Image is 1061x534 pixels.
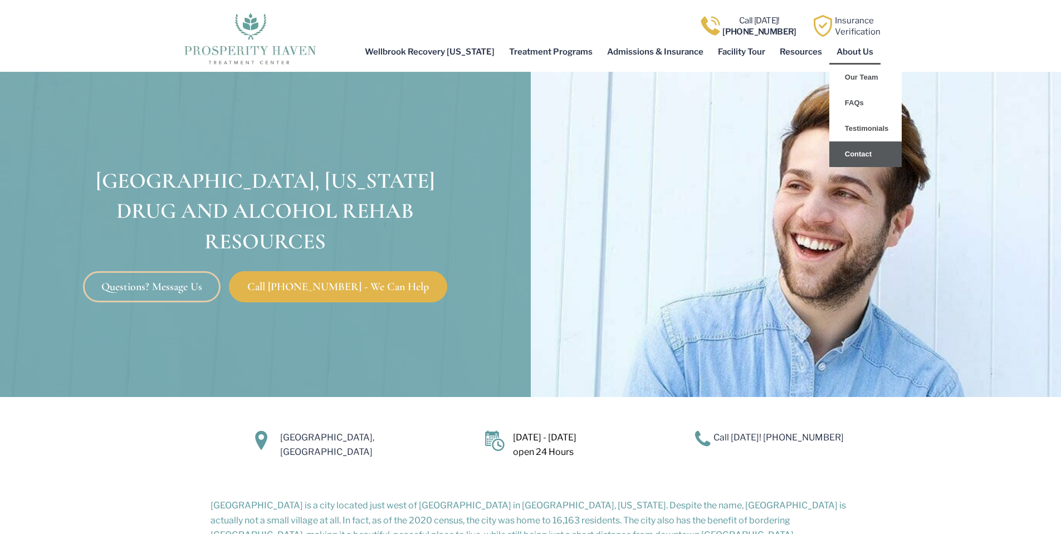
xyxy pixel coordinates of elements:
h1: [GEOGRAPHIC_DATA], [US_STATE] Drug and Alcohol Rehab Resources [6,166,525,257]
a: Questions? Message Us [83,271,221,302]
a: Call [DATE]! [PHONE_NUMBER] [713,432,844,443]
a: Our Team [829,65,902,90]
img: A blue telephone icon [695,430,711,447]
span: Questions? Message Us [101,281,202,292]
a: About Us [829,39,881,65]
img: The logo for Prosperity Haven Addiction Recovery Center. [180,10,319,66]
a: Admissions & Insurance [600,39,711,65]
a: Wellbrook Recovery [US_STATE] [358,39,502,65]
a: Treatment Programs [502,39,600,65]
img: Call one of Prosperity Haven's dedicated counselors today so we can help you overcome addiction [700,15,721,37]
a: FAQs [829,90,902,116]
span: Call [PHONE_NUMBER] - We Can Help [247,281,429,292]
img: Learn how Prosperity Haven, a verified substance abuse center can help you overcome your addiction [812,15,834,37]
a: Testimonials [829,116,902,141]
p: [DATE] - [DATE] open 24 Hours [513,430,683,460]
a: Resources [772,39,829,65]
a: Call [PHONE_NUMBER] - We Can Help [229,271,447,302]
img: Calendar icon [485,430,505,451]
img: Location Icon [255,430,267,450]
ul: About Us [829,65,902,167]
b: [PHONE_NUMBER] [722,27,796,37]
a: Contact [829,141,902,167]
a: Facility Tour [711,39,772,65]
a: Call [DATE]![PHONE_NUMBER] [722,16,796,37]
a: InsuranceVerification [835,16,881,37]
a: [GEOGRAPHIC_DATA], [GEOGRAPHIC_DATA] [280,432,374,457]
